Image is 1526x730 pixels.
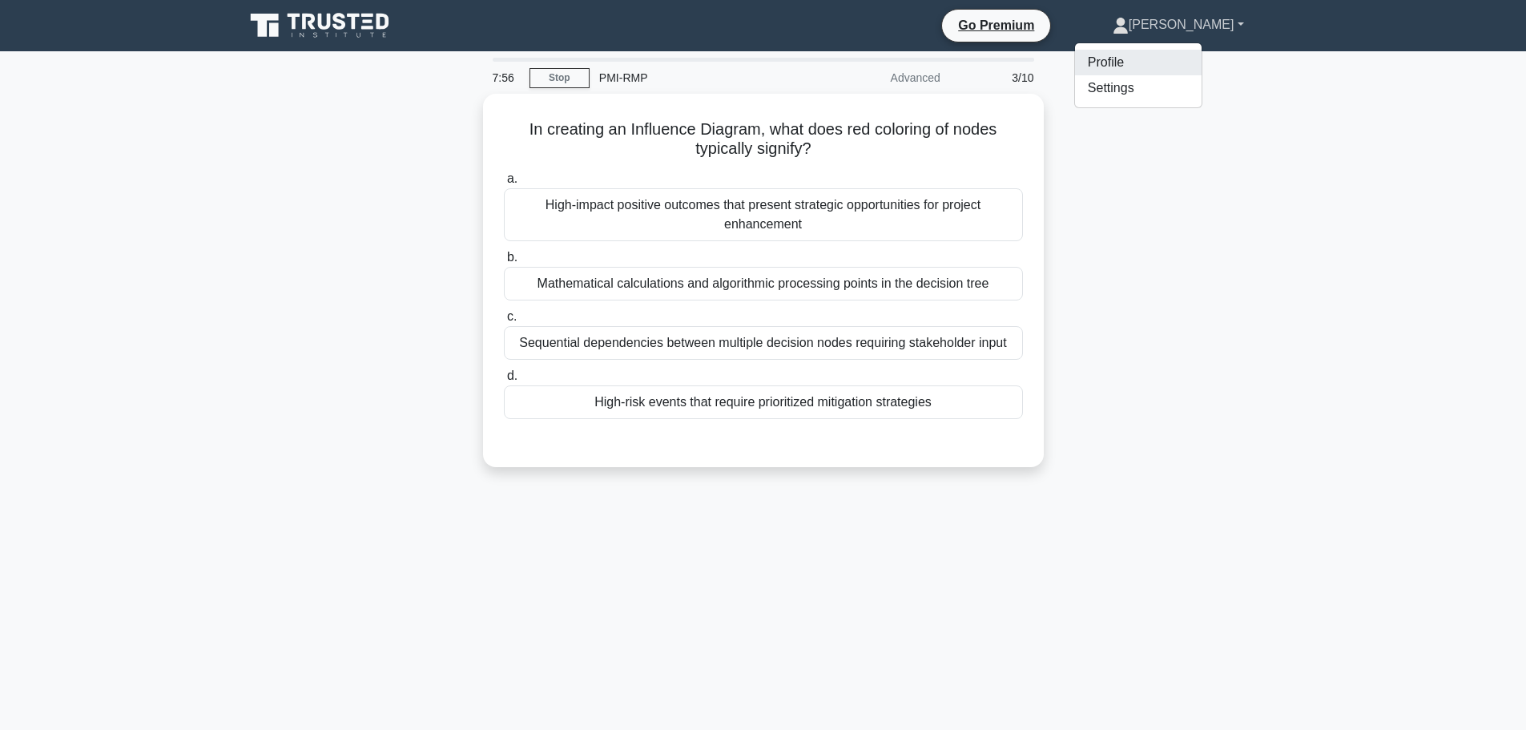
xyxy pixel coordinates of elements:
span: c. [507,309,517,323]
a: Profile [1075,50,1202,75]
a: Stop [529,68,590,88]
div: High-risk events that require prioritized mitigation strategies [504,385,1023,419]
a: Go Premium [948,15,1044,35]
div: PMI-RMP [590,62,810,94]
div: High-impact positive outcomes that present strategic opportunities for project enhancement [504,188,1023,241]
ul: [PERSON_NAME] [1074,42,1202,108]
div: Advanced [810,62,950,94]
span: b. [507,250,517,264]
div: 3/10 [950,62,1044,94]
div: Mathematical calculations and algorithmic processing points in the decision tree [504,267,1023,300]
a: [PERSON_NAME] [1074,9,1282,41]
a: Settings [1075,75,1202,101]
span: d. [507,369,517,382]
div: Sequential dependencies between multiple decision nodes requiring stakeholder input [504,326,1023,360]
h5: In creating an Influence Diagram, what does red coloring of nodes typically signify? [502,119,1025,159]
div: 7:56 [483,62,529,94]
span: a. [507,171,517,185]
